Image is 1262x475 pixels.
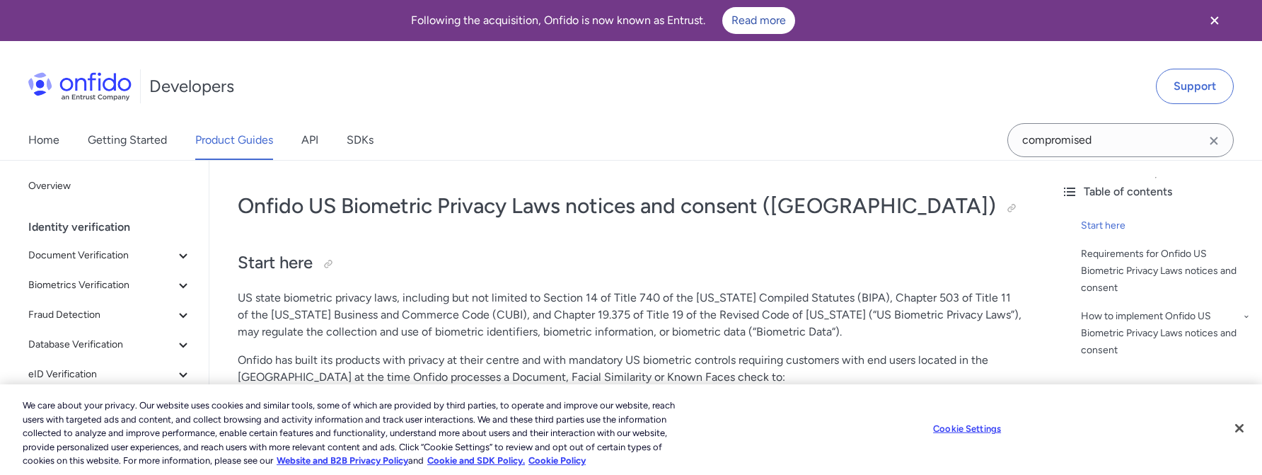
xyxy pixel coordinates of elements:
[923,415,1012,443] button: Cookie Settings
[1081,217,1251,234] a: Start here
[427,455,525,466] a: Cookie and SDK Policy.
[238,251,1021,275] h2: Start here
[23,172,197,200] a: Overview
[347,120,374,160] a: SDKs
[195,120,273,160] a: Product Guides
[23,360,197,389] button: eID Verification
[528,455,586,466] a: Cookie Policy
[1081,308,1251,359] a: How to implement Onfido US Biometric Privacy Laws notices and consent
[301,120,318,160] a: API
[23,241,197,270] button: Document Verification
[722,7,795,34] a: Read more
[17,7,1188,34] div: Following the acquisition, Onfido is now known as Entrust.
[238,192,1021,220] h1: Onfido US Biometric Privacy Laws notices and consent ([GEOGRAPHIC_DATA])
[28,213,203,241] div: Identity verification
[238,290,1021,340] p: US state biometric privacy laws, including but not limited to Section 14 of Title 740 of the [US_...
[1007,123,1234,157] input: Onfido search input field
[28,336,175,353] span: Database Verification
[28,247,175,264] span: Document Verification
[1188,3,1241,38] button: Close banner
[28,307,175,324] span: Fraud Detection
[1205,132,1222,149] svg: Clear search field button
[238,352,1021,386] p: Onfido has built its products with privacy at their centre and with mandatory US biometric contro...
[28,277,175,294] span: Biometrics Verification
[28,72,132,101] img: Onfido Logo
[277,455,408,466] a: More information about our cookie policy., opens in a new tab
[149,75,234,98] h1: Developers
[23,399,694,468] div: We care about your privacy. Our website uses cookies and similar tools, some of which are provide...
[28,178,192,195] span: Overview
[1081,246,1251,297] a: Requirements for Onfido US Biometric Privacy Laws notices and consent
[88,120,167,160] a: Getting Started
[28,366,175,383] span: eID Verification
[1156,69,1234,104] a: Support
[1224,413,1255,444] button: Close
[23,331,197,359] button: Database Verification
[28,120,59,160] a: Home
[1061,183,1251,200] div: Table of contents
[23,301,197,329] button: Fraud Detection
[23,271,197,299] button: Biometrics Verification
[1206,12,1223,29] svg: Close banner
